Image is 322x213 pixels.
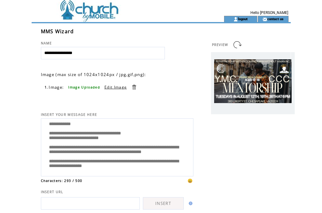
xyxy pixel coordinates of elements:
a: INSERT [143,197,184,210]
a: Delete this item [131,84,137,90]
span: NAME [41,41,52,45]
a: contact us [267,17,284,21]
img: contact_us_icon.gif [262,17,267,22]
img: help.gif [187,202,192,205]
span: Image: [49,84,64,90]
span: 😀 [187,178,193,184]
span: Image (max size of 1024x1024px / jpg,gif,png): [41,72,146,77]
a: logout [238,17,248,21]
span: Image Uploaded [68,85,100,89]
span: INSERT YOUR MESSAGE HERE [41,112,97,117]
img: account_icon.gif [233,17,238,22]
span: MMS Wizard [41,28,74,35]
span: 1. [45,85,48,89]
span: Characters: 293 / 500 [41,179,82,183]
span: INSERT URL [41,190,64,194]
span: Hello [PERSON_NAME] [250,11,288,15]
span: PREVIEW [212,43,228,47]
a: Edit Image [104,84,127,90]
